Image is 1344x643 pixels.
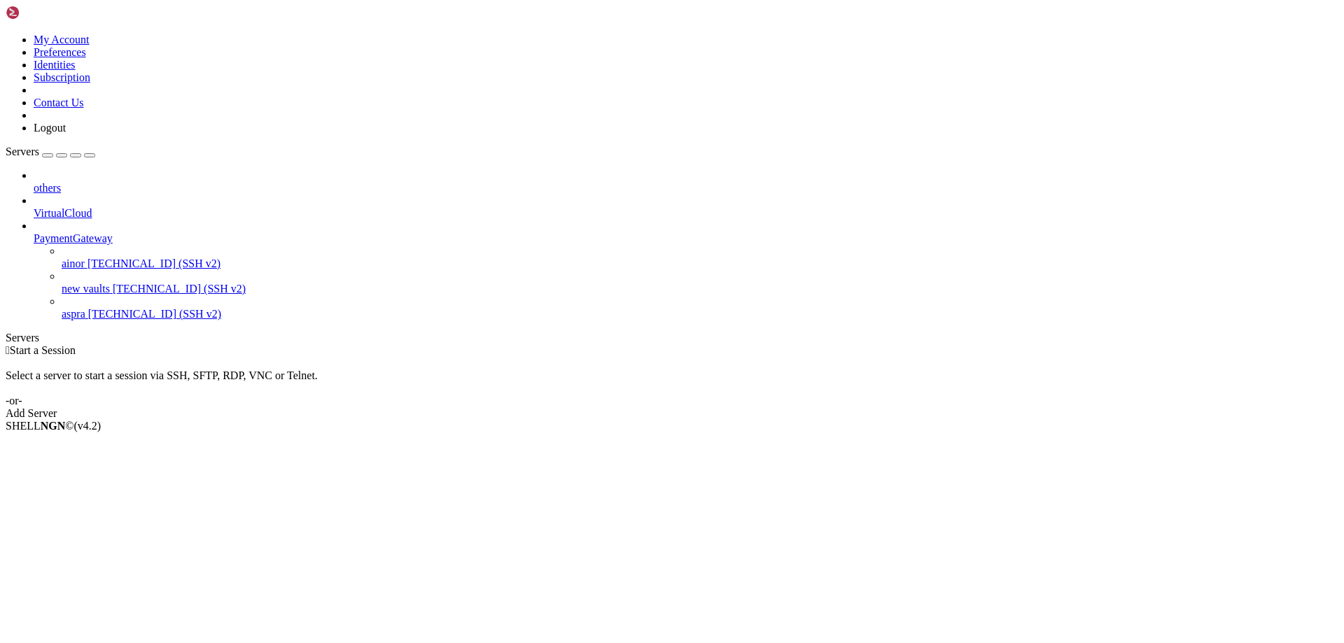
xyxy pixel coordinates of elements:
[34,122,66,134] a: Logout
[41,420,66,432] b: NGN
[62,257,1338,270] a: ainor [TECHNICAL_ID] (SSH v2)
[6,332,1338,344] div: Servers
[6,344,10,356] span: 
[34,232,1338,245] a: PaymentGateway
[34,46,86,58] a: Preferences
[34,195,1338,220] li: VirtualCloud
[62,308,85,320] span: aspra
[34,207,92,219] span: VirtualCloud
[62,308,1338,320] a: aspra [TECHNICAL_ID] (SSH v2)
[34,34,90,45] a: My Account
[113,283,246,295] span: [TECHNICAL_ID] (SSH v2)
[87,257,220,269] span: [TECHNICAL_ID] (SSH v2)
[34,71,90,83] a: Subscription
[62,257,85,269] span: ainor
[34,182,61,194] span: others
[62,270,1338,295] li: new vaults [TECHNICAL_ID] (SSH v2)
[62,245,1338,270] li: ainor [TECHNICAL_ID] (SSH v2)
[34,182,1338,195] a: others
[88,308,221,320] span: [TECHNICAL_ID] (SSH v2)
[10,344,76,356] span: Start a Session
[6,146,39,157] span: Servers
[34,220,1338,320] li: PaymentGateway
[34,207,1338,220] a: VirtualCloud
[34,97,84,108] a: Contact Us
[6,146,95,157] a: Servers
[6,420,101,432] span: SHELL ©
[34,169,1338,195] li: others
[62,295,1338,320] li: aspra [TECHNICAL_ID] (SSH v2)
[6,407,1338,420] div: Add Server
[62,283,1338,295] a: new vaults [TECHNICAL_ID] (SSH v2)
[74,420,101,432] span: 4.2.0
[34,59,76,71] a: Identities
[6,357,1338,407] div: Select a server to start a session via SSH, SFTP, RDP, VNC or Telnet. -or-
[34,232,113,244] span: PaymentGateway
[6,6,86,20] img: Shellngn
[62,283,110,295] span: new vaults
